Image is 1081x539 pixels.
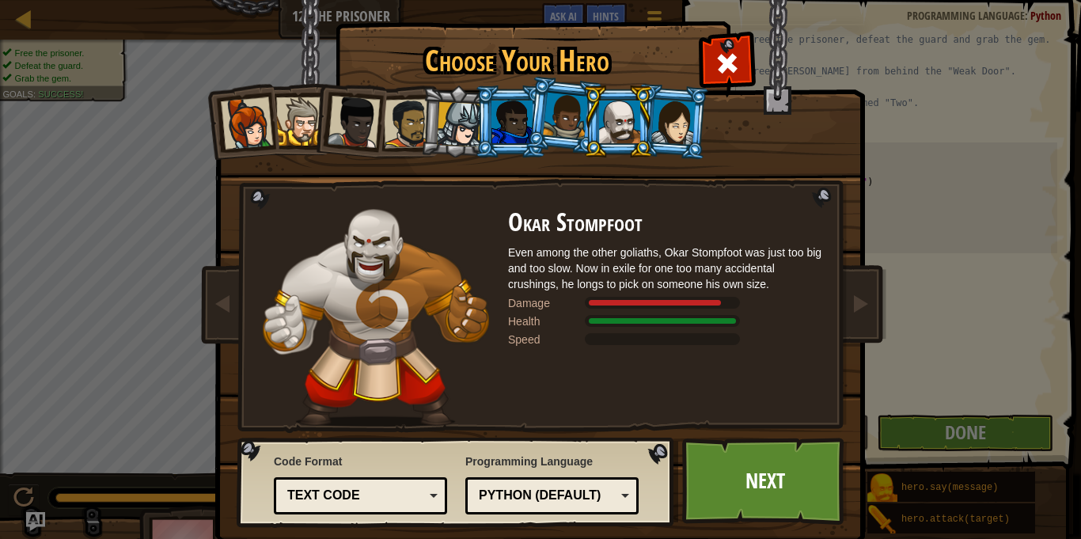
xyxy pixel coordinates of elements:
[366,85,439,158] li: Alejandro the Duelist
[260,83,331,155] li: Sir Tharin Thunderfist
[582,85,654,158] li: Okar Stompfoot
[508,295,825,311] div: Deals 160% of listed Warrior weapon damage.
[203,82,280,160] li: Captain Anya Weston
[508,332,587,347] div: Speed
[682,438,848,525] a: Next
[419,84,495,160] li: Hattori Hanzō
[274,454,447,469] span: Code Format
[287,487,424,505] div: Text code
[634,83,710,160] li: Illia Shieldsmith
[339,44,695,78] h1: Choose Your Hero
[508,313,825,329] div: Gains 200% of listed Warrior armor health.
[237,438,678,528] img: language-selector-background.png
[310,80,388,158] li: Lady Ida Justheart
[508,295,587,311] div: Damage
[263,209,488,427] img: goliath-pose.png
[465,454,639,469] span: Programming Language
[508,332,825,347] div: Moves at 4 meters per second.
[475,85,546,158] li: Gordon the Stalwart
[508,209,825,237] h2: Okar Stompfoot
[479,487,616,505] div: Python (Default)
[508,245,825,292] div: Even among the other goliaths, Okar Stompfoot was just too big and too slow. Now in exile for one...
[508,313,587,329] div: Health
[525,76,603,155] li: Arryn Stonewall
